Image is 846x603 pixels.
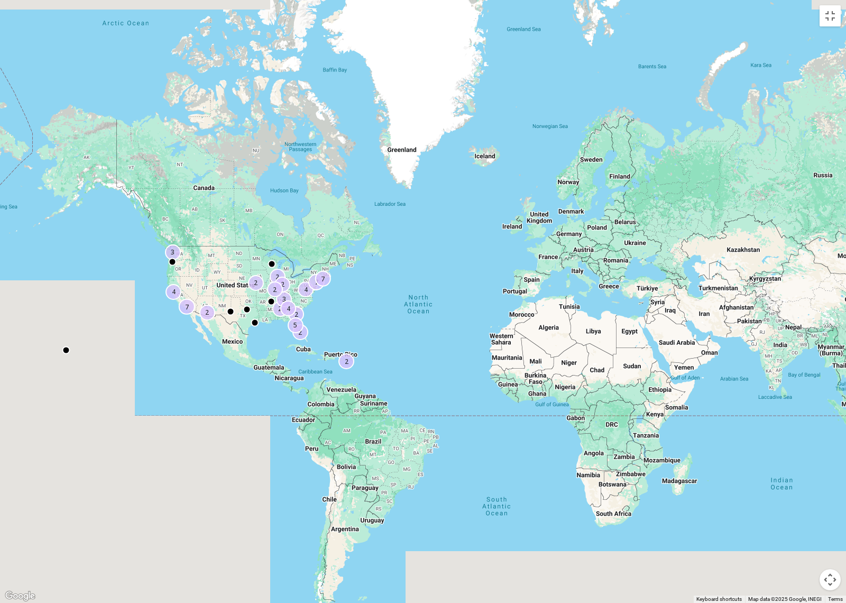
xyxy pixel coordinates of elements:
[321,274,325,283] p: 7
[172,287,176,296] p: 4
[282,295,286,304] p: 3
[185,302,189,311] p: 7
[281,280,284,289] p: 2
[304,285,308,294] p: 4
[287,304,290,313] p: 4
[275,272,279,281] p: 2
[298,328,302,337] p: 2
[278,304,282,313] p: 2
[171,248,174,257] p: 3
[315,278,318,287] p: 7
[345,357,348,366] p: 2
[295,310,298,319] p: 2
[293,321,297,330] p: 5
[273,285,277,294] p: 2
[254,278,258,287] p: 2
[205,308,209,317] p: 2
